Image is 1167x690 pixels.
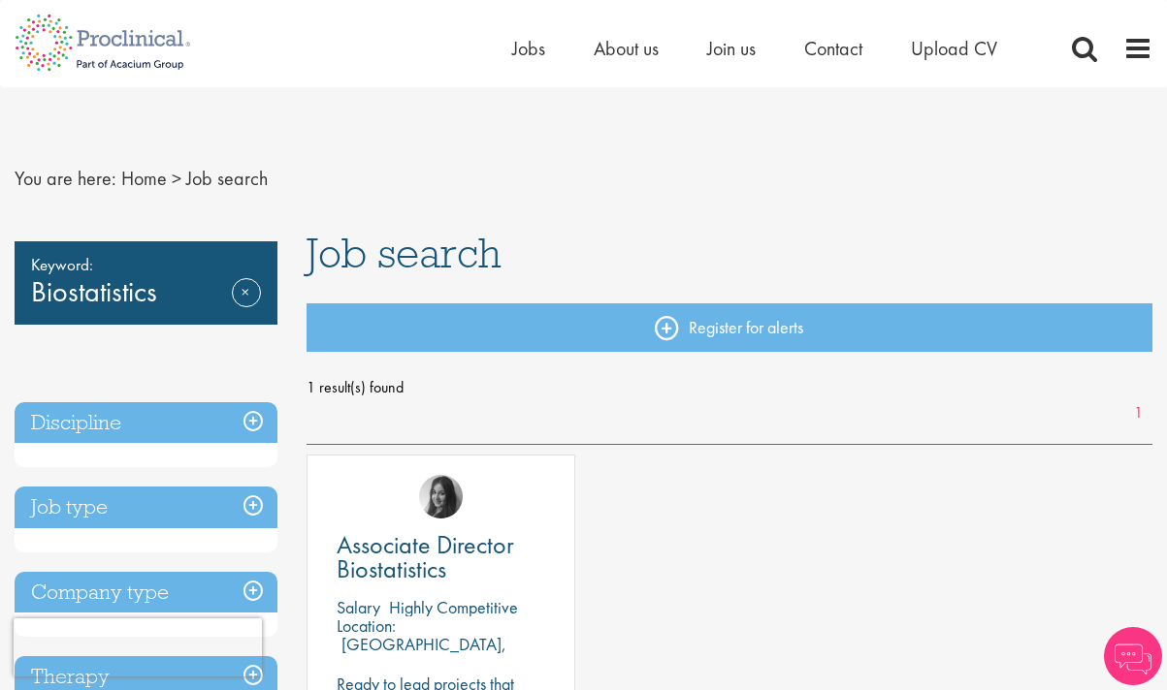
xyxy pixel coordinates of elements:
[389,596,518,618] p: Highly Competitive
[512,36,545,61] a: Jobs
[15,486,277,528] h3: Job type
[15,241,277,325] div: Biostatistics
[594,36,659,61] a: About us
[337,614,396,637] span: Location:
[1124,402,1152,424] a: 1
[172,166,181,191] span: >
[232,278,261,334] a: Remove
[307,227,502,279] span: Job search
[14,618,262,676] iframe: reCAPTCHA
[419,475,463,518] img: Heidi Hennigan
[707,36,756,61] a: Join us
[337,528,514,585] span: Associate Director Biostatistics
[186,166,268,191] span: Job search
[307,373,1152,402] span: 1 result(s) found
[337,596,380,618] span: Salary
[307,303,1152,352] a: Register for alerts
[31,251,261,278] span: Keyword:
[15,572,277,613] h3: Company type
[1104,627,1162,685] img: Chatbot
[15,166,116,191] span: You are here:
[911,36,997,61] a: Upload CV
[121,166,167,191] a: breadcrumb link
[337,533,545,581] a: Associate Director Biostatistics
[804,36,862,61] a: Contact
[337,633,506,674] p: [GEOGRAPHIC_DATA], [GEOGRAPHIC_DATA]
[15,402,277,444] h3: Discipline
